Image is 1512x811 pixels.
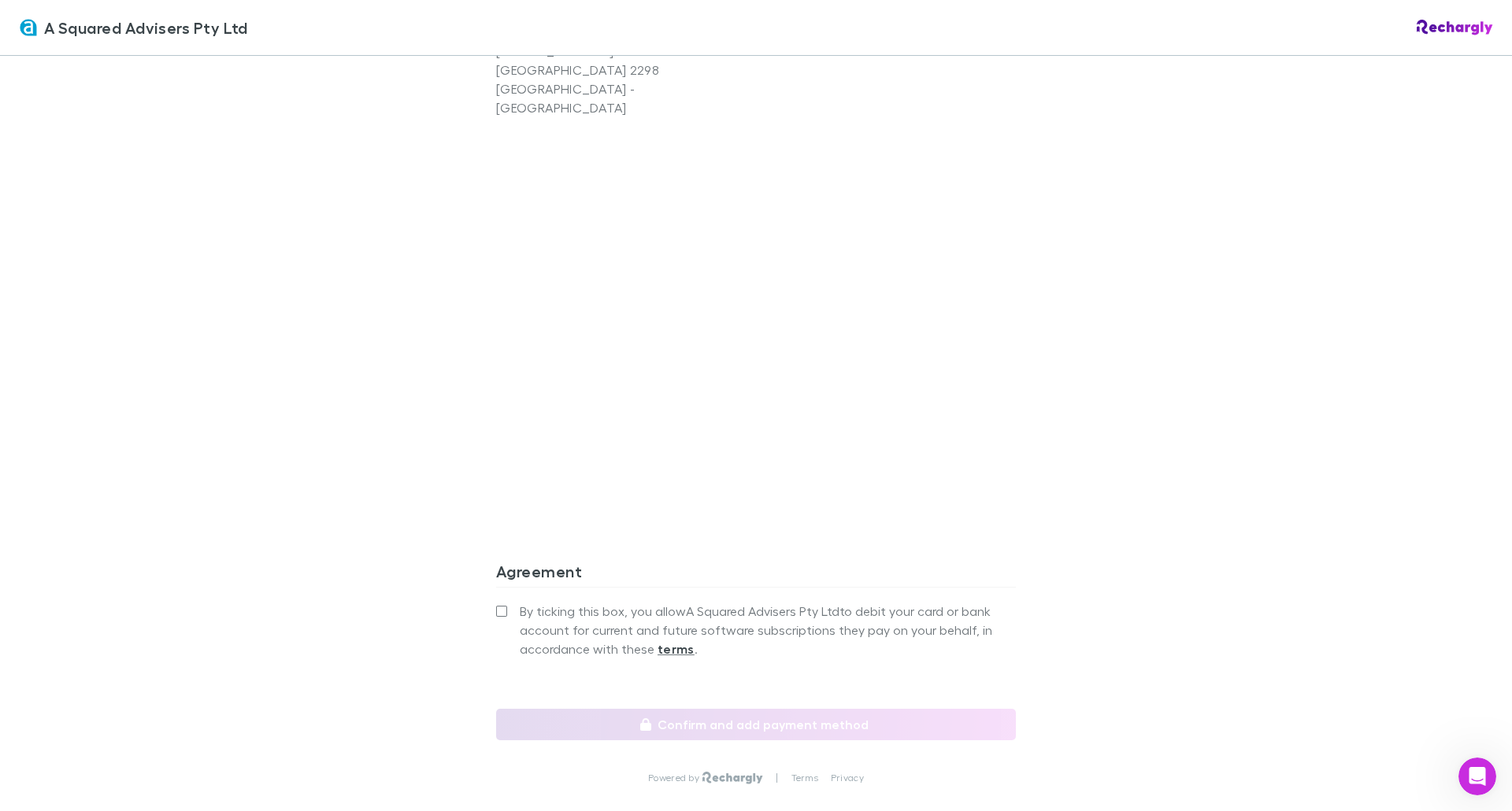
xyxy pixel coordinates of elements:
img: A Squared Advisers Pty Ltd's Logo [19,18,38,37]
h3: Agreement [496,562,1016,587]
img: Rechargly Logo [1417,20,1493,35]
a: Terms [791,772,818,784]
p: | [776,772,778,784]
img: Rechargly Logo [702,772,763,784]
iframe: Secure address input frame [493,127,1019,489]
p: [GEOGRAPHIC_DATA] 2298 [496,61,756,79]
p: Powered by [648,772,702,784]
p: [GEOGRAPHIC_DATA] - [GEOGRAPHIC_DATA] [496,79,756,117]
strong: terms [658,641,695,657]
button: Confirm and add payment method [496,709,1016,740]
span: By ticking this box, you allow A Squared Advisers Pty Ltd to debit your card or bank account for ... [520,602,1016,658]
span: A Squared Advisers Pty Ltd [44,16,248,39]
a: Privacy [831,772,864,784]
iframe: Intercom live chat [1458,758,1496,795]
